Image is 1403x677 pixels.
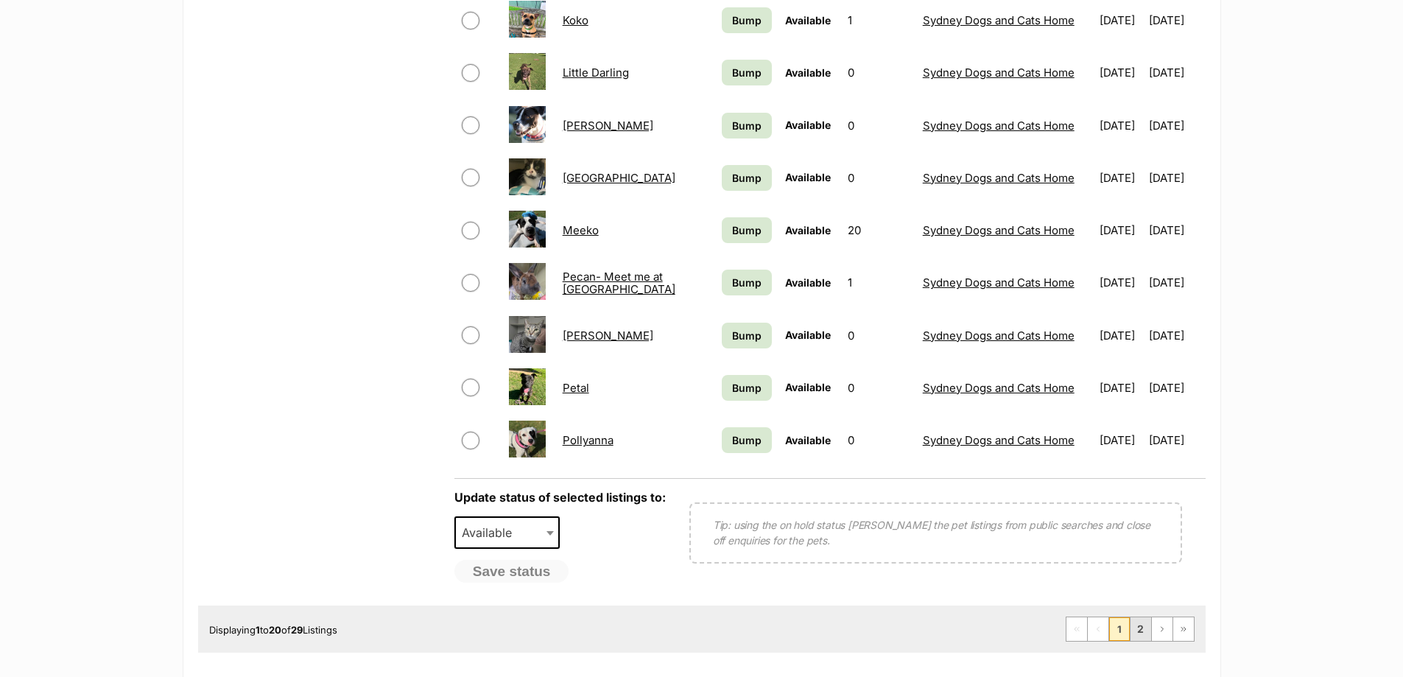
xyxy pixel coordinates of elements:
span: Page 1 [1109,617,1130,641]
a: Sydney Dogs and Cats Home [923,223,1075,237]
a: Bump [722,323,772,348]
a: Sydney Dogs and Cats Home [923,433,1075,447]
span: Available [454,516,560,549]
span: Bump [732,328,762,343]
a: Little Darling [563,66,629,80]
td: [DATE] [1094,205,1148,256]
td: [DATE] [1149,362,1203,413]
span: Available [785,119,831,131]
span: Bump [732,432,762,448]
span: First page [1066,617,1087,641]
a: Sydney Dogs and Cats Home [923,13,1075,27]
td: 0 [842,362,915,413]
td: [DATE] [1094,362,1148,413]
td: [DATE] [1094,415,1148,466]
a: Bump [722,7,772,33]
td: [DATE] [1094,152,1148,203]
a: Petal [563,381,589,395]
span: Bump [732,380,762,396]
td: [DATE] [1149,152,1203,203]
a: Bump [722,217,772,243]
label: Update status of selected listings to: [454,490,666,505]
td: 0 [842,310,915,361]
a: Bump [722,165,772,191]
span: Previous page [1088,617,1108,641]
strong: 20 [269,624,281,636]
span: Available [785,14,831,27]
td: 1 [842,257,915,308]
span: Available [785,224,831,236]
td: [DATE] [1149,257,1203,308]
span: Bump [732,222,762,238]
span: Available [456,522,527,543]
td: 0 [842,100,915,151]
td: [DATE] [1094,310,1148,361]
span: Available [785,434,831,446]
nav: Pagination [1066,617,1195,642]
td: [DATE] [1149,415,1203,466]
td: [DATE] [1149,47,1203,98]
a: [PERSON_NAME] [563,119,653,133]
span: Available [785,276,831,289]
strong: 29 [291,624,303,636]
a: Bump [722,270,772,295]
a: Next page [1152,617,1172,641]
a: Sydney Dogs and Cats Home [923,329,1075,343]
span: Bump [732,170,762,186]
td: 20 [842,205,915,256]
span: Displaying to of Listings [209,624,337,636]
a: Sydney Dogs and Cats Home [923,381,1075,395]
span: Available [785,171,831,183]
a: [GEOGRAPHIC_DATA] [563,171,675,185]
td: [DATE] [1094,100,1148,151]
a: Bump [722,375,772,401]
a: Sydney Dogs and Cats Home [923,66,1075,80]
a: Bump [722,427,772,453]
span: Bump [732,13,762,28]
td: [DATE] [1149,100,1203,151]
a: Bump [722,113,772,138]
a: Meeko [563,223,599,237]
a: Sydney Dogs and Cats Home [923,276,1075,290]
a: Pollyanna [563,433,613,447]
a: Pecan- Meet me at [GEOGRAPHIC_DATA] [563,270,675,296]
td: 0 [842,152,915,203]
span: Available [785,381,831,393]
span: Bump [732,275,762,290]
p: Tip: using the on hold status [PERSON_NAME] the pet listings from public searches and close off e... [713,517,1158,548]
span: Available [785,66,831,79]
a: Sydney Dogs and Cats Home [923,119,1075,133]
td: [DATE] [1094,47,1148,98]
span: Bump [732,65,762,80]
a: Last page [1173,617,1194,641]
a: Koko [563,13,588,27]
span: Bump [732,118,762,133]
td: [DATE] [1149,310,1203,361]
button: Save status [454,560,569,583]
a: [PERSON_NAME] [563,329,653,343]
td: 0 [842,415,915,466]
a: Bump [722,60,772,85]
td: [DATE] [1094,257,1148,308]
td: [DATE] [1149,205,1203,256]
a: Page 2 [1131,617,1151,641]
td: 0 [842,47,915,98]
span: Available [785,329,831,341]
a: Sydney Dogs and Cats Home [923,171,1075,185]
strong: 1 [256,624,260,636]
